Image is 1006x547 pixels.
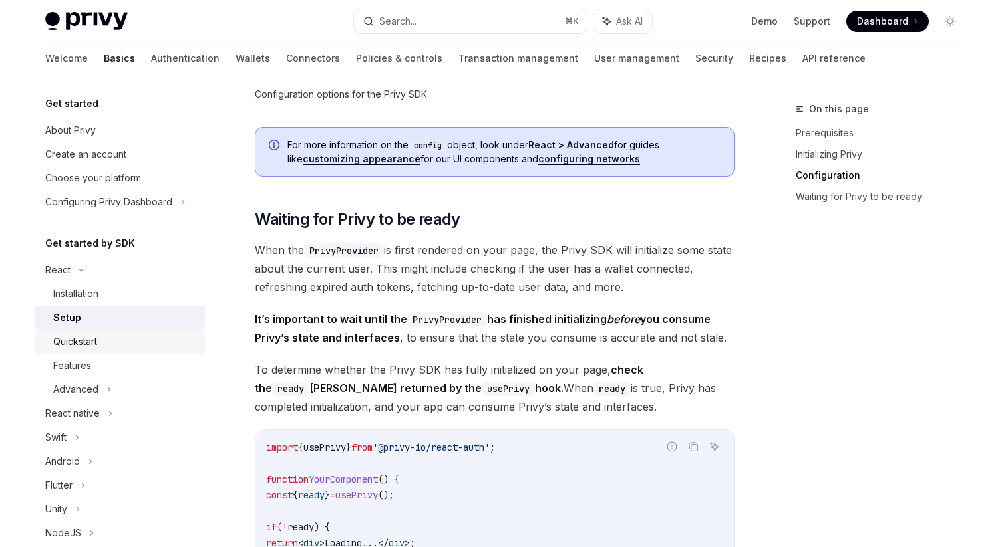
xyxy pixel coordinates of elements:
[298,489,325,501] span: ready
[298,441,303,453] span: {
[378,489,394,501] span: ();
[53,334,97,350] div: Quickstart
[373,441,490,453] span: '@privy-io/react-auth'
[53,382,98,397] div: Advanced
[354,9,587,33] button: Search...⌘K
[594,43,679,74] a: User management
[351,441,373,453] span: from
[857,15,908,28] span: Dashboard
[266,521,277,533] span: if
[104,43,135,74] a: Basics
[314,521,330,533] span: ) {
[749,43,786,74] a: Recipes
[266,473,309,485] span: function
[458,43,578,74] a: Transaction management
[277,521,282,533] span: (
[282,521,287,533] span: !
[45,122,96,138] div: About Privy
[287,138,721,165] span: For more information on the object, look under for guides like for our UI components and .
[663,438,681,455] button: Report incorrect code
[255,209,460,230] span: Waiting for Privy to be ready
[287,521,314,533] span: ready
[255,360,735,416] span: To determine whether the Privy SDK has fully initialized on your page, When is true, Privy has co...
[490,441,495,453] span: ;
[255,86,735,102] span: Configuration options for the Privy SDK.
[35,166,205,190] a: Choose your platform
[35,354,205,378] a: Features
[538,153,640,165] a: configuring networks
[45,525,81,541] div: NodeJS
[330,489,335,501] span: =
[293,489,298,501] span: {
[706,438,723,455] button: Ask AI
[45,12,128,31] img: light logo
[45,96,98,112] h5: Get started
[35,282,205,306] a: Installation
[236,43,270,74] a: Wallets
[45,501,67,517] div: Unity
[45,453,80,469] div: Android
[309,473,378,485] span: YourComponent
[45,477,73,493] div: Flutter
[939,11,961,32] button: Toggle dark mode
[593,9,652,33] button: Ask AI
[151,43,220,74] a: Authentication
[255,310,735,347] span: , to ensure that the state you consume is accurate and not stale.
[35,118,205,142] a: About Privy
[593,382,631,396] code: ready
[53,310,81,326] div: Setup
[269,140,282,153] svg: Info
[346,441,351,453] span: }
[266,489,293,501] span: const
[45,194,172,210] div: Configuring Privy Dashboard
[35,306,205,330] a: Setup
[35,330,205,354] a: Quickstart
[379,13,417,29] div: Search...
[846,11,929,32] a: Dashboard
[53,358,91,374] div: Features
[35,142,205,166] a: Create an account
[304,243,384,258] code: PrivyProvider
[796,165,971,186] a: Configuration
[607,312,640,326] em: before
[45,43,88,74] a: Welcome
[695,43,733,74] a: Security
[335,489,378,501] span: usePrivy
[255,312,711,344] strong: It’s important to wait until the has finished initializing you consume Privy’s state and interfaces
[272,382,309,396] code: ready
[796,144,971,165] a: Initializing Privy
[266,441,298,453] span: import
[794,15,830,28] a: Support
[482,382,535,396] code: usePrivy
[616,15,643,28] span: Ask AI
[45,235,135,251] h5: Get started by SDK
[45,170,141,186] div: Choose your platform
[802,43,866,74] a: API reference
[325,489,330,501] span: }
[53,286,98,302] div: Installation
[45,262,71,278] div: React
[796,122,971,144] a: Prerequisites
[255,241,735,296] span: When the is first rendered on your page, the Privy SDK will initialize some state about the curre...
[685,438,702,455] button: Copy the contents from the code block
[45,405,100,421] div: React native
[303,441,346,453] span: usePrivy
[751,15,778,28] a: Demo
[409,139,447,152] code: config
[407,312,487,327] code: PrivyProvider
[565,16,579,27] span: ⌘ K
[286,43,340,74] a: Connectors
[378,473,399,485] span: () {
[303,153,420,165] a: customizing appearance
[45,429,67,445] div: Swift
[45,146,126,162] div: Create an account
[528,139,614,150] strong: React > Advanced
[796,186,971,207] a: Waiting for Privy to be ready
[356,43,442,74] a: Policies & controls
[809,101,869,117] span: On this page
